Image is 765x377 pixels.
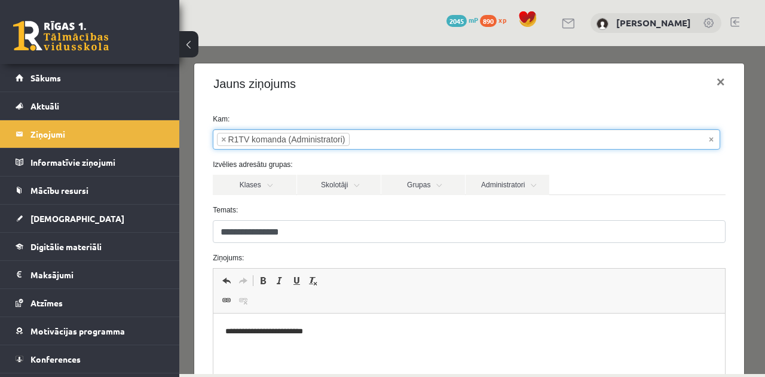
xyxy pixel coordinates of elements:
h4: Jauns ziņojums [34,29,117,47]
span: [DEMOGRAPHIC_DATA] [30,213,124,224]
img: Viktorija Bērziņa [596,18,608,30]
a: Sākums [16,64,164,92]
label: Ziņojums: [25,206,555,217]
a: Rīgas 1. Tālmācības vidusskola [13,21,109,51]
span: Aktuāli [30,101,59,111]
span: Mācību resursi [30,185,88,196]
a: [DEMOGRAPHIC_DATA] [16,205,164,232]
a: Undo (Ctrl+Z) [39,227,56,242]
span: Digitālie materiāli [30,241,102,252]
legend: Ziņojumi [30,120,164,148]
span: 2045 [446,15,467,27]
a: Motivācijas programma [16,317,164,345]
a: Maksājumi [16,261,164,288]
a: Ziņojumi [16,120,164,148]
button: × [528,19,555,53]
a: Konferences [16,345,164,373]
a: Klases [33,129,117,149]
a: Digitālie materiāli [16,233,164,260]
span: × [42,87,47,99]
a: Link (Ctrl+K) [39,247,56,262]
a: Bold (Ctrl+B) [75,227,92,242]
a: Grupas [202,129,286,149]
label: Temats: [25,159,555,169]
label: Kam: [25,68,555,78]
a: Informatīvie ziņojumi [16,148,164,176]
a: Aktuāli [16,92,164,120]
span: xp [498,15,506,25]
a: Skolotāji [118,129,201,149]
a: Redo (Ctrl+Y) [56,227,72,242]
a: 890 xp [480,15,512,25]
span: Noņemt visus vienumus [530,87,534,99]
legend: Maksājumi [30,261,164,288]
a: Remove Format [126,227,142,242]
span: Sākums [30,72,61,83]
li: R1TV komanda (Administratori) [38,87,170,100]
a: Administratori [286,129,370,149]
a: 2045 mP [446,15,478,25]
a: [PERSON_NAME] [616,17,691,29]
span: 890 [480,15,497,27]
a: Underline (Ctrl+U) [109,227,126,242]
span: Motivācijas programma [30,326,125,336]
a: Unlink [56,247,72,262]
label: Izvēlies adresātu grupas: [25,113,555,124]
a: Mācību resursi [16,177,164,204]
a: Atzīmes [16,289,164,317]
legend: Informatīvie ziņojumi [30,148,164,176]
span: mP [469,15,478,25]
a: Italic (Ctrl+I) [92,227,109,242]
span: Konferences [30,354,81,364]
span: Atzīmes [30,297,63,308]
